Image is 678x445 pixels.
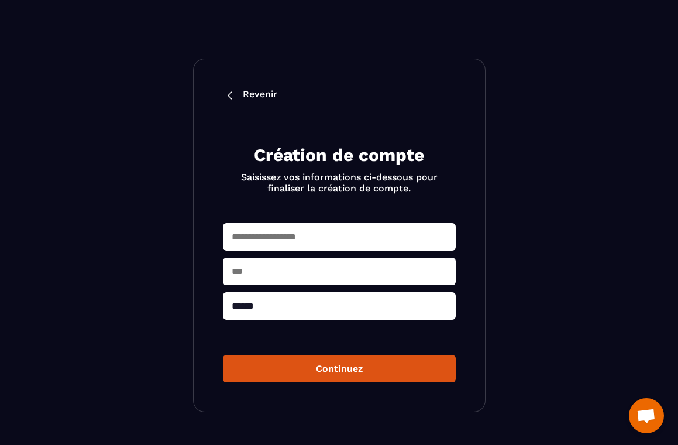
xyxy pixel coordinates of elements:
img: back [223,88,237,102]
a: Ouvrir le chat [629,398,664,433]
p: Revenir [243,88,277,102]
button: Continuez [223,355,456,382]
a: Revenir [223,88,456,102]
p: Saisissez vos informations ci-dessous pour finaliser la création de compte. [237,172,442,194]
h2: Création de compte [237,143,442,167]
